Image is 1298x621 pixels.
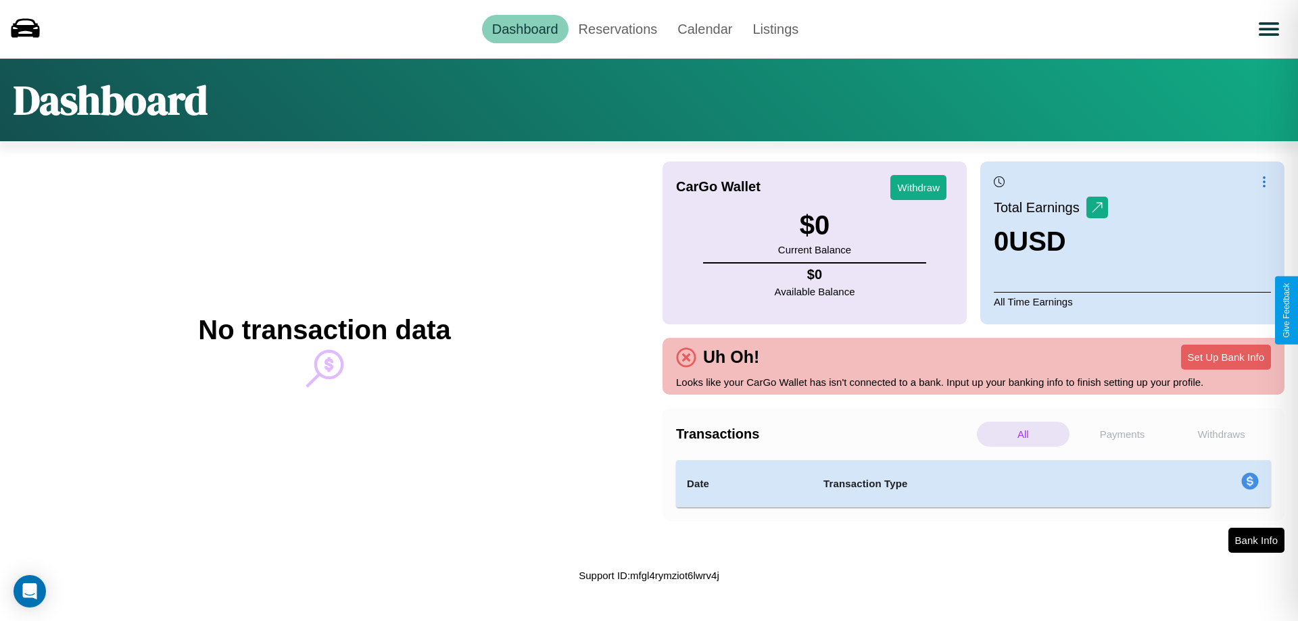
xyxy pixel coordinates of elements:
div: Open Intercom Messenger [14,575,46,607]
h4: Transaction Type [823,476,1130,492]
div: Give Feedback [1282,283,1291,338]
button: Open menu [1250,10,1288,48]
button: Set Up Bank Info [1181,345,1271,370]
p: All Time Earnings [994,292,1271,311]
p: Total Earnings [994,195,1086,220]
p: Withdraws [1175,422,1268,447]
table: simple table [676,460,1271,507]
p: Looks like your CarGo Wallet has isn't connected to a bank. Input up your banking info to finish ... [676,373,1271,391]
h3: 0 USD [994,226,1108,257]
h4: CarGo Wallet [676,179,761,195]
h4: Date [687,476,802,492]
button: Bank Info [1228,528,1284,553]
h4: Uh Oh! [696,347,766,367]
p: All [977,422,1069,447]
h4: $ 0 [775,267,855,282]
p: Support ID: mfgl4rymziot6lwrv4j [579,566,719,585]
p: Available Balance [775,282,855,301]
a: Calendar [667,15,742,43]
a: Listings [742,15,809,43]
p: Current Balance [778,241,851,259]
p: Payments [1076,422,1169,447]
h3: $ 0 [778,210,851,241]
h4: Transactions [676,426,973,442]
h2: No transaction data [198,315,450,345]
button: Withdraw [890,175,946,200]
a: Dashboard [482,15,569,43]
a: Reservations [569,15,668,43]
h1: Dashboard [14,72,208,128]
